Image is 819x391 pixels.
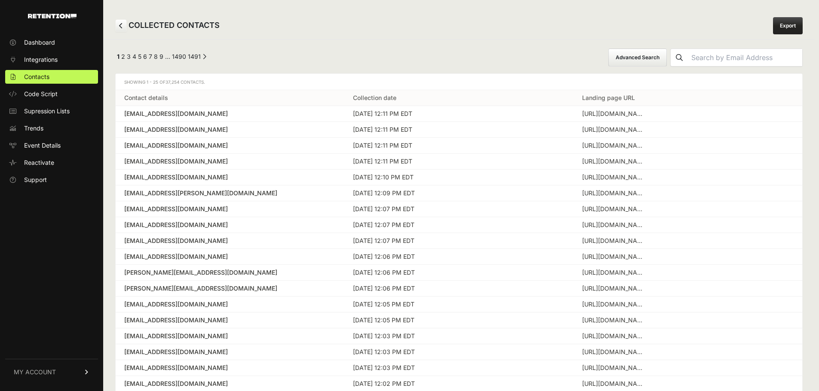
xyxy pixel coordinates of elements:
a: Page 4 [132,53,136,60]
a: [EMAIL_ADDRESS][DOMAIN_NAME] [124,364,336,372]
a: [EMAIL_ADDRESS][DOMAIN_NAME] [124,252,336,261]
a: Page 3 [127,53,131,60]
a: [EMAIL_ADDRESS][DOMAIN_NAME] [124,125,336,134]
a: Page 9 [160,53,163,60]
a: Page 6 [143,53,147,60]
input: Search by Email Address [688,49,802,66]
td: [DATE] 12:05 PM EDT [344,312,573,328]
span: Support [24,176,47,184]
a: [EMAIL_ADDRESS][DOMAIN_NAME] [124,157,336,166]
a: Event Details [5,139,98,152]
a: [EMAIL_ADDRESS][DOMAIN_NAME] [124,173,336,182]
div: Pagination [115,52,206,63]
div: [PERSON_NAME][EMAIL_ADDRESS][DOMAIN_NAME] [124,268,336,277]
a: [EMAIL_ADDRESS][DOMAIN_NAME] [124,379,336,388]
span: Code Script [24,90,58,98]
div: https://internationalliving.com/countries/portugal/the-algarve-portugal/ [582,332,647,340]
span: Dashboard [24,38,55,47]
div: [EMAIL_ADDRESS][DOMAIN_NAME] [124,236,336,245]
a: [EMAIL_ADDRESS][DOMAIN_NAME] [124,205,336,213]
a: Reactivate [5,156,98,170]
a: [PERSON_NAME][EMAIL_ADDRESS][DOMAIN_NAME] [124,284,336,293]
div: https://internationalliving.com/countries/mexico/mazatlan-mexico/ [582,221,647,229]
div: https://internationalliving.com/countries/greece/corfu-greece/?utm_source=facebook&utm_medium=soc... [582,252,647,261]
td: [DATE] 12:11 PM EDT [344,138,573,154]
a: Page 8 [154,53,158,60]
a: [EMAIL_ADDRESS][DOMAIN_NAME] [124,221,336,229]
a: [EMAIL_ADDRESS][DOMAIN_NAME] [124,332,336,340]
a: [EMAIL_ADDRESS][DOMAIN_NAME] [124,300,336,309]
td: [DATE] 12:03 PM EDT [344,344,573,360]
a: Landing page URL [582,94,635,101]
span: MY ACCOUNT [14,368,56,376]
a: Code Script [5,87,98,101]
td: [DATE] 12:05 PM EDT [344,297,573,312]
td: [DATE] 12:09 PM EDT [344,185,573,201]
div: https://internationalliving.com/countries/mexico/mazatlan-mexico/ [582,173,647,182]
td: [DATE] 12:11 PM EDT [344,122,573,138]
span: Integrations [24,55,58,64]
h2: COLLECTED CONTACTS [115,19,220,32]
a: Collection date [353,94,396,101]
a: Trends [5,121,98,135]
span: … [165,53,170,60]
img: Retention.com [28,14,77,18]
a: Page 2 [121,53,125,60]
div: https://internationalliving.com/countries/costa-rica/cost-of-living-in-costa-rica/ [582,284,647,293]
a: Page 1491 [188,53,201,60]
div: https://pro.internationalliving.com/p/EUROLIVING25-FE-MB/PILV5607/?fbclid=IwZXh0bgNhZW0BMABhZGlkA... [582,157,647,166]
a: Contacts [5,70,98,84]
span: Showing 1 - 25 of [124,79,205,85]
td: [DATE] 12:07 PM EDT [344,217,573,233]
div: https://internationalliving.com/countries/costa-rica/cost-of-living-in-costa-rica/ [582,205,647,213]
span: Event Details [24,141,61,150]
div: https://pro.internationalliving.com/p/EUROLIVING25-FE-MB/PILV5607/?fbclid=IwYW9leANLgWpleHRuA2Flb... [582,364,647,372]
a: [EMAIL_ADDRESS][DOMAIN_NAME] [124,316,336,324]
div: https://internationalliving.com/countries/italy/cost-of-living-in-italy/ [582,268,647,277]
a: [EMAIL_ADDRESS][DOMAIN_NAME] [124,348,336,356]
span: 37,254 Contacts. [166,79,205,85]
td: [DATE] 12:11 PM EDT [344,154,573,170]
a: Export [773,17,803,34]
em: Page 1 [117,53,120,60]
a: [EMAIL_ADDRESS][PERSON_NAME][DOMAIN_NAME] [124,189,336,197]
a: Dashboard [5,36,98,49]
button: Advanced Search [608,48,667,67]
a: Integrations [5,53,98,67]
div: https://pro.banyanhill.com/p/WMC-IKAGILDER25-001/PIKA5927/?CAKE_s1=a96201fc17064e8ea0303593298add... [582,125,647,134]
a: Support [5,173,98,187]
a: [EMAIL_ADDRESS][DOMAIN_NAME] [124,109,336,118]
div: https://internationalliving.com/countries/ecuador/ [582,316,647,324]
a: Page 5 [138,53,141,60]
a: Supression Lists [5,104,98,118]
div: https://internationalliving.com/countries/the-caribbean/ [582,141,647,150]
span: Reactivate [24,158,54,167]
td: [DATE] 12:07 PM EDT [344,233,573,249]
a: Page 1490 [172,53,186,60]
div: https://internationalliving.com/countries/portugal/lagos-portugal/ [582,109,647,118]
div: https://internationalliving.com/where-to-retire-for-1200-a-month/?utm_source=facebook&utm_medium=... [582,379,647,388]
span: Trends [24,124,43,133]
td: [DATE] 12:11 PM EDT [344,106,573,122]
td: [DATE] 12:06 PM EDT [344,249,573,265]
td: [DATE] 12:06 PM EDT [344,265,573,281]
td: [DATE] 12:07 PM EDT [344,201,573,217]
span: Contacts [24,73,49,81]
td: [DATE] 12:03 PM EDT [344,328,573,344]
td: [DATE] 12:03 PM EDT [344,360,573,376]
a: [EMAIL_ADDRESS][DOMAIN_NAME] [124,141,336,150]
a: MY ACCOUNT [5,359,98,385]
